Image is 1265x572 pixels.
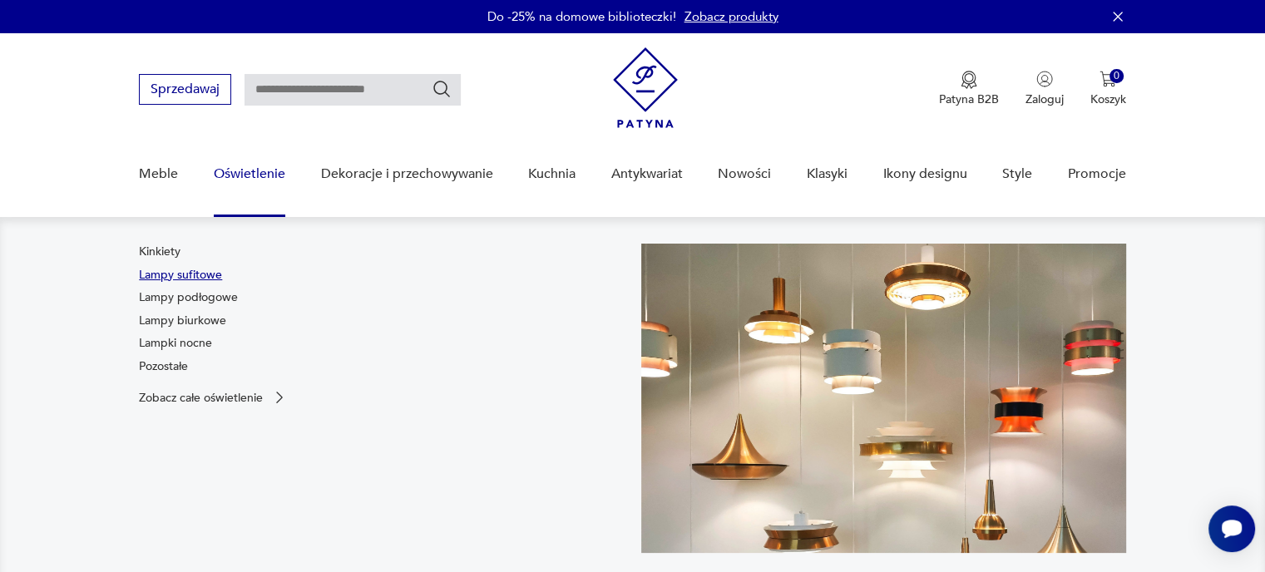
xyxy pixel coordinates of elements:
p: Koszyk [1090,91,1126,107]
a: Pozostałe [139,358,188,375]
button: Szukaj [432,79,452,99]
a: Lampy sufitowe [139,267,222,284]
a: Meble [139,142,178,206]
iframe: Smartsupp widget button [1208,505,1255,552]
button: Sprzedawaj [139,74,231,105]
button: Patyna B2B [939,71,999,107]
a: Kinkiety [139,244,180,260]
a: Ikona medaluPatyna B2B [939,71,999,107]
p: Patyna B2B [939,91,999,107]
div: 0 [1109,69,1124,83]
button: 0Koszyk [1090,71,1126,107]
img: Ikona koszyka [1099,71,1116,87]
a: Nowości [718,142,771,206]
p: Zobacz całe oświetlenie [139,392,263,403]
img: Ikonka użytkownika [1036,71,1053,87]
a: Lampy podłogowe [139,289,238,306]
a: Oświetlenie [214,142,285,206]
a: Klasyki [807,142,847,206]
a: Ikony designu [882,142,966,206]
a: Promocje [1068,142,1126,206]
p: Do -25% na domowe biblioteczki! [487,8,676,25]
img: Patyna - sklep z meblami i dekoracjami vintage [613,47,678,128]
a: Sprzedawaj [139,85,231,96]
button: Zaloguj [1025,71,1064,107]
a: Zobacz całe oświetlenie [139,389,288,406]
img: Ikona medalu [961,71,977,89]
img: a9d990cd2508053be832d7f2d4ba3cb1.jpg [641,244,1126,553]
a: Antykwariat [611,142,683,206]
a: Lampki nocne [139,335,212,352]
a: Zobacz produkty [684,8,778,25]
p: Zaloguj [1025,91,1064,107]
a: Style [1002,142,1032,206]
a: Dekoracje i przechowywanie [320,142,492,206]
a: Kuchnia [528,142,576,206]
a: Lampy biurkowe [139,313,226,329]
